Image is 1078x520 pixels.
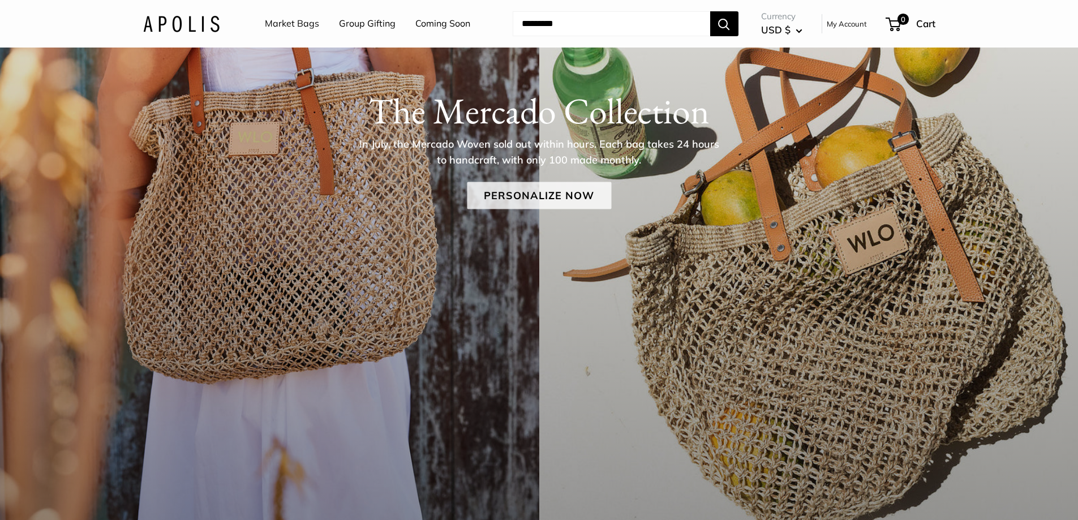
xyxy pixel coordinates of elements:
p: In July, the Mercado Woven sold out within hours. Each bag takes 24 hours to handcraft, with only... [355,136,723,167]
a: Market Bags [265,15,319,32]
a: Group Gifting [339,15,396,32]
button: Search [710,11,738,36]
h1: The Mercado Collection [143,89,935,132]
a: Personalize Now [467,182,611,209]
span: 0 [897,14,908,25]
img: Apolis [143,15,220,32]
a: Coming Soon [415,15,470,32]
a: My Account [827,17,867,31]
span: USD $ [761,24,791,36]
a: 0 Cart [887,15,935,33]
span: Currency [761,8,802,24]
span: Cart [916,18,935,29]
button: USD $ [761,21,802,39]
input: Search... [513,11,710,36]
